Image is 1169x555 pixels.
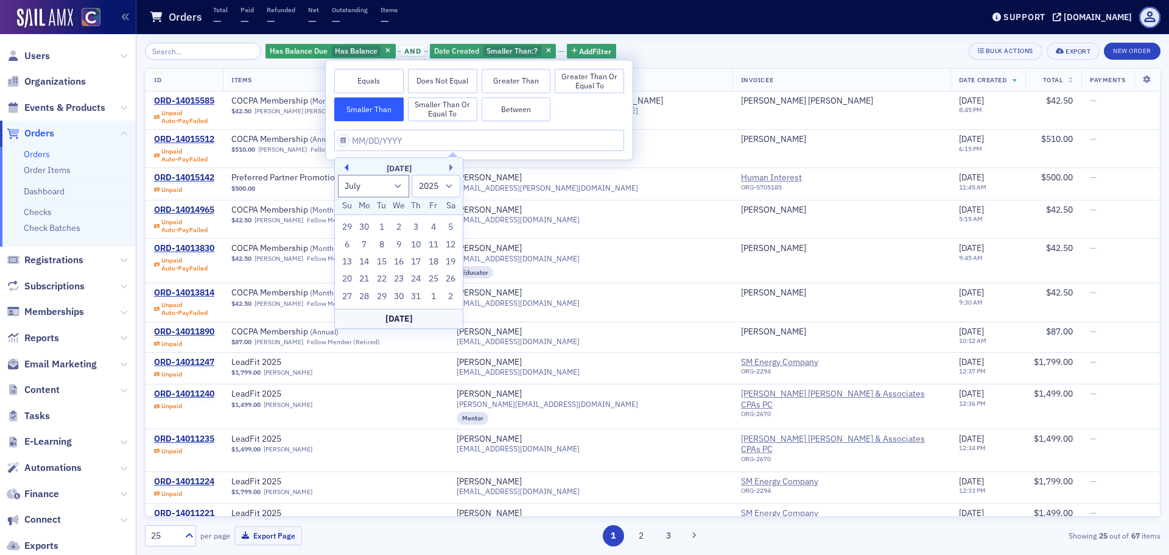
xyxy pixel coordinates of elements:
span: — [381,14,389,28]
span: Sheri Betzer [741,243,942,254]
a: Preferred Partner Promotional Services (Monthly) [231,172,415,183]
div: Choose Tuesday, July 8th, 2025 [374,238,389,252]
div: [PERSON_NAME] [741,134,806,145]
span: Date Created [959,76,1006,84]
div: Choose Saturday, July 5th, 2025 [443,220,458,235]
span: $42.50 [1046,95,1073,106]
span: — [308,14,317,28]
a: [PERSON_NAME] [457,389,522,400]
div: Choose Tuesday, July 15th, 2025 [374,255,389,269]
div: Choose Sunday, July 27th, 2025 [340,289,354,304]
div: Unpaid [161,218,208,234]
span: — [1090,204,1097,215]
a: [PERSON_NAME] [457,508,522,519]
div: Fellow Member [307,216,352,224]
span: LeadFit 2025 [231,476,385,487]
p: Paid [240,5,254,14]
a: Order Items [24,164,71,175]
a: ORD-14015512 [154,134,214,145]
button: Equals [334,69,404,93]
button: Does Not Equal [408,69,477,93]
a: COCPA Membership (Monthly) [231,96,385,107]
p: Total [213,5,228,14]
div: Auto-Pay Failed [161,117,208,125]
div: [PERSON_NAME] [457,172,522,183]
div: ORG-5705185 [741,183,852,196]
div: Has Balance [265,44,396,59]
a: ORD-14011240 [154,389,214,400]
span: Carl R Ellenburg Ellenburg [741,96,942,107]
a: ORD-14015585 [154,96,214,107]
div: Choose Sunday, June 29th, 2025 [340,220,354,235]
div: ORD-14015142 [154,172,214,183]
div: Sa [443,199,458,213]
a: [PERSON_NAME] [PERSON_NAME] & Associates CPAs PC [741,389,942,410]
a: Registrations [7,253,83,267]
span: Susan Owen [741,288,942,299]
a: SM Energy Company [741,508,852,519]
a: [PERSON_NAME] [264,445,312,453]
div: month 2025-07 [339,219,460,305]
a: Content [7,383,60,397]
div: [PERSON_NAME] [457,434,522,445]
p: Outstanding [332,5,368,14]
a: Reports [7,331,59,345]
a: [PERSON_NAME] [741,288,806,299]
span: Finance [24,487,59,501]
a: [PERSON_NAME] [457,357,522,368]
div: Choose Thursday, July 31st, 2025 [409,289,424,304]
div: Auto-Pay Failed [161,226,208,234]
div: Th [409,199,424,213]
a: COCPA Membership (Monthly) [231,243,385,254]
div: Choose Thursday, July 24th, 2025 [409,272,424,286]
span: LeadFit 2025 [231,389,385,400]
a: [PERSON_NAME] [255,300,303,308]
span: $42.50 [231,255,251,263]
div: Choose Saturday, July 26th, 2025 [443,272,458,286]
span: SM Energy Company [741,476,852,487]
span: $42.50 [1046,204,1073,215]
div: [PERSON_NAME] [457,476,522,487]
a: [PERSON_NAME] [457,205,522,216]
div: Choose Wednesday, July 2nd, 2025 [391,220,406,235]
a: [PERSON_NAME] [255,338,303,346]
span: Content [24,383,60,397]
span: Registrations [24,253,83,267]
span: Soukup Bush & Associates CPAs PC [741,434,942,455]
span: and [401,46,424,56]
a: Orders [7,127,54,140]
span: $42.50 [1046,242,1073,253]
div: [DATE] [335,163,463,175]
span: — [240,14,249,28]
a: ORD-14011235 [154,434,214,445]
a: ORD-14013830 [154,243,214,254]
label: per page [200,530,230,541]
p: Items [381,5,398,14]
div: Mo [357,199,371,213]
a: ORD-14014965 [154,205,214,216]
span: $42.50 [231,107,251,115]
a: [PERSON_NAME] [PERSON_NAME] & Associates CPAs PC [741,434,942,455]
div: Educator [457,266,494,278]
a: Check Batches [24,222,80,233]
div: Choose Tuesday, July 29th, 2025 [374,289,389,304]
span: Invoicee [741,76,773,84]
div: Choose Wednesday, July 9th, 2025 [391,238,406,252]
time: 6:15 PM [959,144,982,153]
span: — [1090,287,1097,298]
a: SailAMX [17,9,73,28]
span: Email Marketing [24,358,97,371]
span: COCPA Membership [231,288,385,299]
button: 3 [658,525,679,546]
div: Choose Thursday, July 3rd, 2025 [409,220,424,235]
span: Add Filter [579,46,611,57]
span: — [1090,242,1097,253]
span: [DATE] [959,287,984,298]
span: — [1090,133,1097,144]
